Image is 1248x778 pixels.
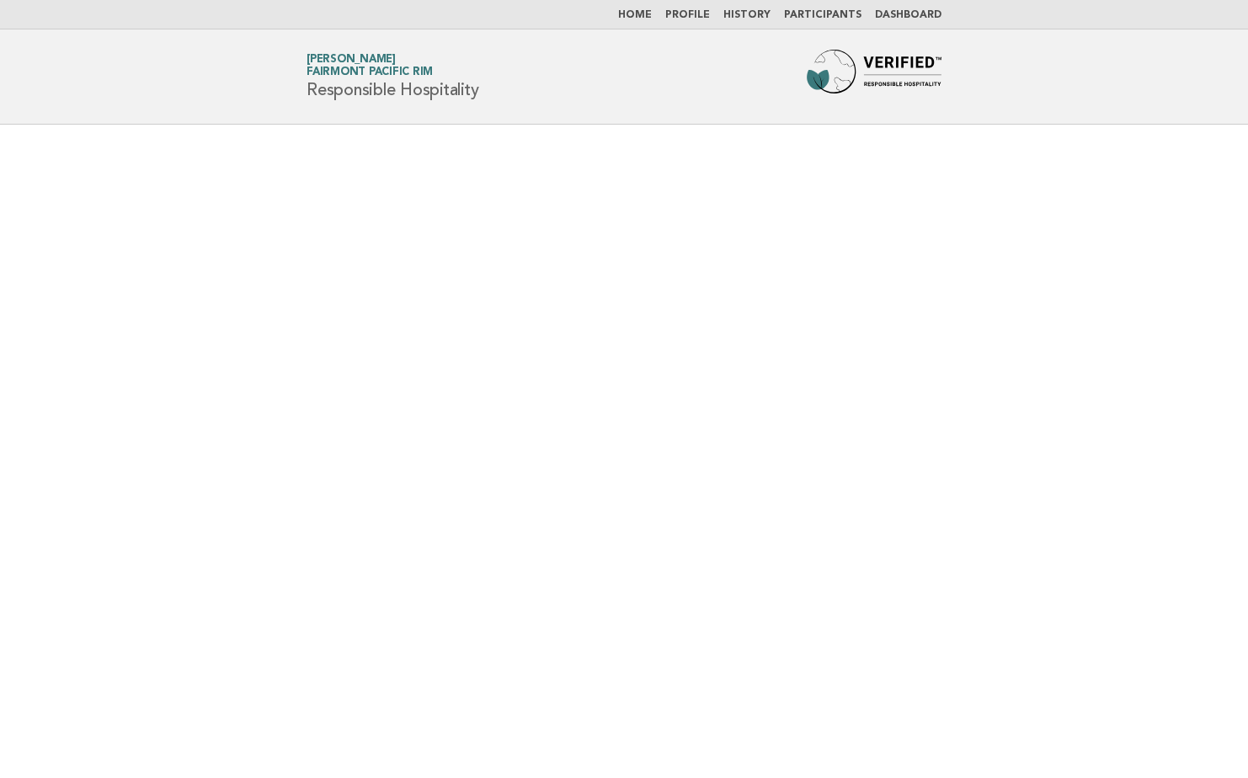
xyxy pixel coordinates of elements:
span: Fairmont Pacific Rim [307,67,433,78]
h1: Responsible Hospitality [307,55,478,99]
a: Dashboard [875,10,941,20]
img: Forbes Travel Guide [807,50,941,104]
a: Participants [784,10,861,20]
a: Home [618,10,652,20]
a: [PERSON_NAME]Fairmont Pacific Rim [307,54,433,77]
a: Profile [665,10,710,20]
a: History [723,10,771,20]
